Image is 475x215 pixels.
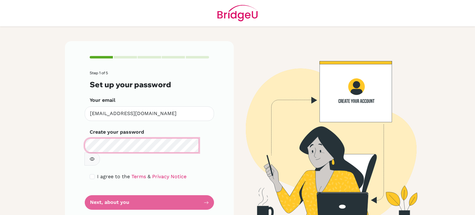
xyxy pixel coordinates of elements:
label: Your email [90,97,115,104]
span: Step 1 of 5 [90,71,108,75]
input: Insert your email* [85,106,214,121]
label: Create your password [90,128,144,136]
a: Terms [131,174,146,179]
a: Privacy Notice [152,174,186,179]
h3: Set up your password [90,80,209,89]
span: I agree to the [97,174,130,179]
span: & [148,174,151,179]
